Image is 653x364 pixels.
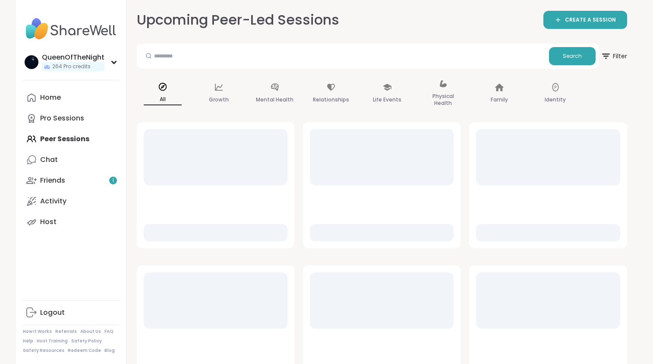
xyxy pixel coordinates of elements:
a: Referrals [55,329,77,335]
a: Safety Policy [71,338,102,344]
a: Safety Resources [23,348,64,354]
a: Blog [104,348,115,354]
p: Family [491,95,508,105]
a: Logout [23,302,119,323]
span: Search [563,52,582,60]
h2: Upcoming Peer-Led Sessions [137,10,339,30]
p: Physical Health [424,91,462,108]
a: Help [23,338,33,344]
span: 264 Pro credits [52,63,91,70]
p: All [144,94,182,105]
span: CREATE A SESSION [565,16,616,24]
button: Filter [601,44,627,69]
div: Friends [40,176,65,185]
a: Pro Sessions [23,108,119,129]
p: Relationships [313,95,349,105]
a: Chat [23,149,119,170]
button: Search [549,47,596,65]
a: Activity [23,191,119,212]
img: ShareWell Nav Logo [23,14,119,44]
a: Host [23,212,119,232]
img: QueenOfTheNight [25,55,38,69]
a: Friends1 [23,170,119,191]
div: Host [40,217,57,227]
a: CREATE A SESSION [543,11,627,29]
div: Pro Sessions [40,114,84,123]
a: FAQ [104,329,114,335]
a: How It Works [23,329,52,335]
p: Life Events [373,95,401,105]
p: Growth [209,95,229,105]
p: Identity [545,95,566,105]
a: About Us [80,329,101,335]
a: Host Training [37,338,68,344]
div: Home [40,93,61,102]
span: 1 [112,177,114,184]
span: Filter [601,46,627,66]
div: Chat [40,155,58,165]
div: Activity [40,196,66,206]
a: Home [23,87,119,108]
p: Mental Health [256,95,293,105]
a: Redeem Code [68,348,101,354]
div: Logout [40,308,65,317]
div: QueenOfTheNight [42,53,104,62]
